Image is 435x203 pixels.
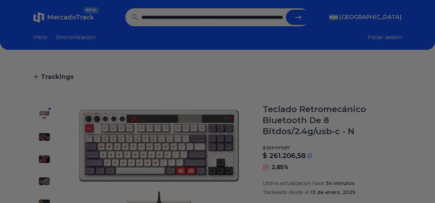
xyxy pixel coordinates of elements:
span: Ultima actualizacion hace [263,180,324,186]
img: Teclado Retromecánico Bluetooth De 8 Bitdos/2.4g/usb-c - N [39,176,50,187]
img: Argentina [329,15,338,20]
h1: Teclado Retromecánico Bluetooth De 8 Bitdos/2.4g/usb-c - N [263,104,402,137]
a: Inicio [33,33,47,41]
a: MercadoTrackBETA [33,12,94,23]
span: 13 de enero, 2025 [310,189,355,195]
a: Trackings [33,72,402,82]
p: $ 253.977,87 [263,145,402,151]
span: MercadoTrack [47,13,94,21]
p: 2,85% [272,163,289,172]
img: Teclado Retromecánico Bluetooth De 8 Bitdos/2.4g/usb-c - N [39,109,50,120]
span: Trackings [41,72,74,82]
p: $ 261.206,58 [263,151,306,160]
button: [GEOGRAPHIC_DATA] [329,13,402,21]
img: Teclado Retromecánico Bluetooth De 8 Bitdos/2.4g/usb-c - N [39,154,50,165]
span: 34 minutos [326,180,355,186]
span: [GEOGRAPHIC_DATA] [339,13,402,21]
img: MercadoTrack [33,12,44,23]
button: Iniciar sesion [368,33,402,41]
a: Sincronizacion [56,33,96,41]
span: BETA [83,7,99,14]
img: Teclado Retromecánico Bluetooth De 8 Bitdos/2.4g/usb-c - N [39,131,50,142]
span: Trackeado desde el [263,189,309,195]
